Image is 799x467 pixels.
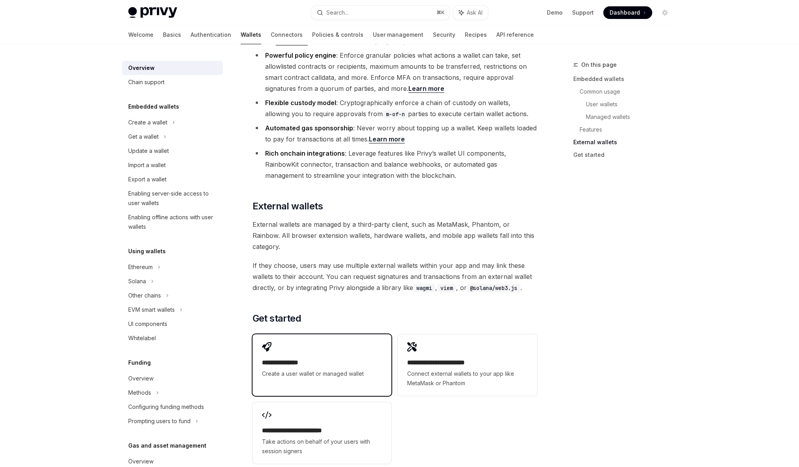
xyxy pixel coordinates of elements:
div: Chain support [128,77,165,87]
li: : Never worry about topping up a wallet. Keep wallets loaded to pay for transactions at all times. [253,122,537,145]
div: Ethereum [128,262,153,272]
span: Dashboard [610,9,640,17]
a: Whitelabel [122,331,223,345]
button: Search...⌘K [311,6,449,20]
span: Ask AI [467,9,483,17]
a: UI components [122,317,223,331]
span: Create a user wallet or managed wallet [262,369,382,378]
a: Update a wallet [122,144,223,158]
a: Export a wallet [122,172,223,186]
a: Common usage [580,85,677,98]
a: External wallets [573,136,677,149]
div: Overview [128,457,153,466]
a: Enabling server-side access to user wallets [122,186,223,210]
div: Enabling server-side access to user wallets [128,189,218,208]
div: Get a wallet [128,132,159,141]
button: Toggle dark mode [659,6,671,19]
div: Overview [128,63,155,73]
a: Overview [122,61,223,75]
code: m-of-n [383,110,408,119]
div: Overview [128,374,153,383]
a: Basics [163,25,181,44]
a: Chain support [122,75,223,89]
div: Enabling offline actions with user wallets [128,213,218,232]
a: Welcome [128,25,153,44]
span: On this page [581,60,617,70]
a: Support [572,9,594,17]
div: Configuring funding methods [128,402,204,412]
a: Features [580,123,677,136]
span: External wallets are managed by a third-party client, such as MetaMask, Phantom, or Rainbow. All ... [253,219,537,252]
strong: Automated gas sponsorship [265,124,353,132]
a: Demo [547,9,563,17]
a: Policies & controls [312,25,363,44]
code: @solana/web3.js [467,284,520,292]
a: API reference [496,25,534,44]
span: If they choose, users may use multiple external wallets within your app and may link these wallet... [253,260,537,293]
div: Create a wallet [128,118,167,127]
strong: Rich onchain integrations [265,149,345,157]
li: : Leverage features like Privy’s wallet UI components, RainbowKit connector, transaction and bala... [253,148,537,181]
a: Dashboard [603,6,652,19]
a: Get started [573,149,677,161]
a: Recipes [465,25,487,44]
a: Learn more [369,135,405,143]
span: Get started [253,312,301,325]
span: Take actions on behalf of your users with session signers [262,437,382,456]
div: Import a wallet [128,160,166,170]
div: Export a wallet [128,175,167,184]
li: : Enforce granular policies what actions a wallet can take, set allowlisted contracts or recipien... [253,50,537,94]
h5: Using wallets [128,247,166,256]
code: wagmi [413,284,435,292]
a: Embedded wallets [573,73,677,85]
div: Search... [326,8,348,17]
code: viem [437,284,456,292]
div: Whitelabel [128,333,156,343]
div: Solana [128,277,146,286]
span: External wallets [253,200,323,213]
a: Overview [122,371,223,386]
a: Security [433,25,455,44]
a: User wallets [586,98,677,111]
a: Import a wallet [122,158,223,172]
button: Ask AI [453,6,488,20]
h5: Embedded wallets [128,102,179,111]
div: EVM smart wallets [128,305,175,314]
strong: Flexible custody model [265,99,336,107]
strong: Powerful policy engine [265,51,336,59]
h5: Funding [128,358,151,367]
div: UI components [128,319,167,329]
a: Authentication [191,25,231,44]
a: Managed wallets [586,111,677,123]
span: ⌘ K [436,9,445,16]
a: Configuring funding methods [122,400,223,414]
a: Enabling offline actions with user wallets [122,210,223,234]
a: Connectors [271,25,303,44]
li: : Cryptographically enforce a chain of custody on wallets, allowing you to require approvals from... [253,97,537,119]
div: Prompting users to fund [128,416,191,426]
a: Learn more [408,85,444,93]
div: Update a wallet [128,146,169,156]
div: Methods [128,388,151,397]
h5: Gas and asset management [128,441,206,450]
div: Other chains [128,291,161,300]
a: User management [373,25,423,44]
img: light logo [128,7,177,18]
a: Wallets [241,25,261,44]
span: Connect external wallets to your app like MetaMask or Phantom [407,369,527,388]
